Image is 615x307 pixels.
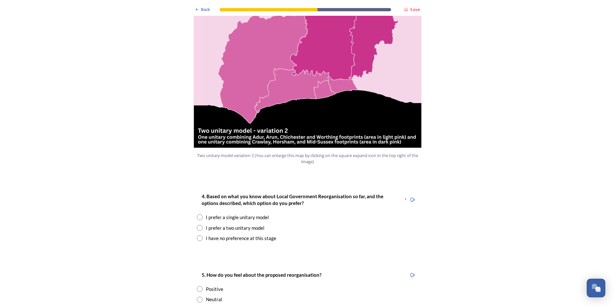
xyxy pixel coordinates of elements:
strong: Save [410,6,420,12]
strong: 4. Based on what you know about Local Government Reorganisation so far, and the options described... [202,193,384,206]
button: Open Chat [587,279,605,297]
strong: 5. How do you feel about the proposed reorganisation? [202,272,321,278]
div: Neutral [206,296,222,303]
div: I prefer a two unitary model [206,224,264,232]
div: Positive [206,285,223,293]
div: I have no preference at this stage [206,235,276,242]
div: I prefer a single unitary model [206,214,269,221]
span: Back [201,6,210,13]
span: Two unitary model variation 2 (You can enlarge this map by clicking on the square expand icon in ... [197,153,418,165]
